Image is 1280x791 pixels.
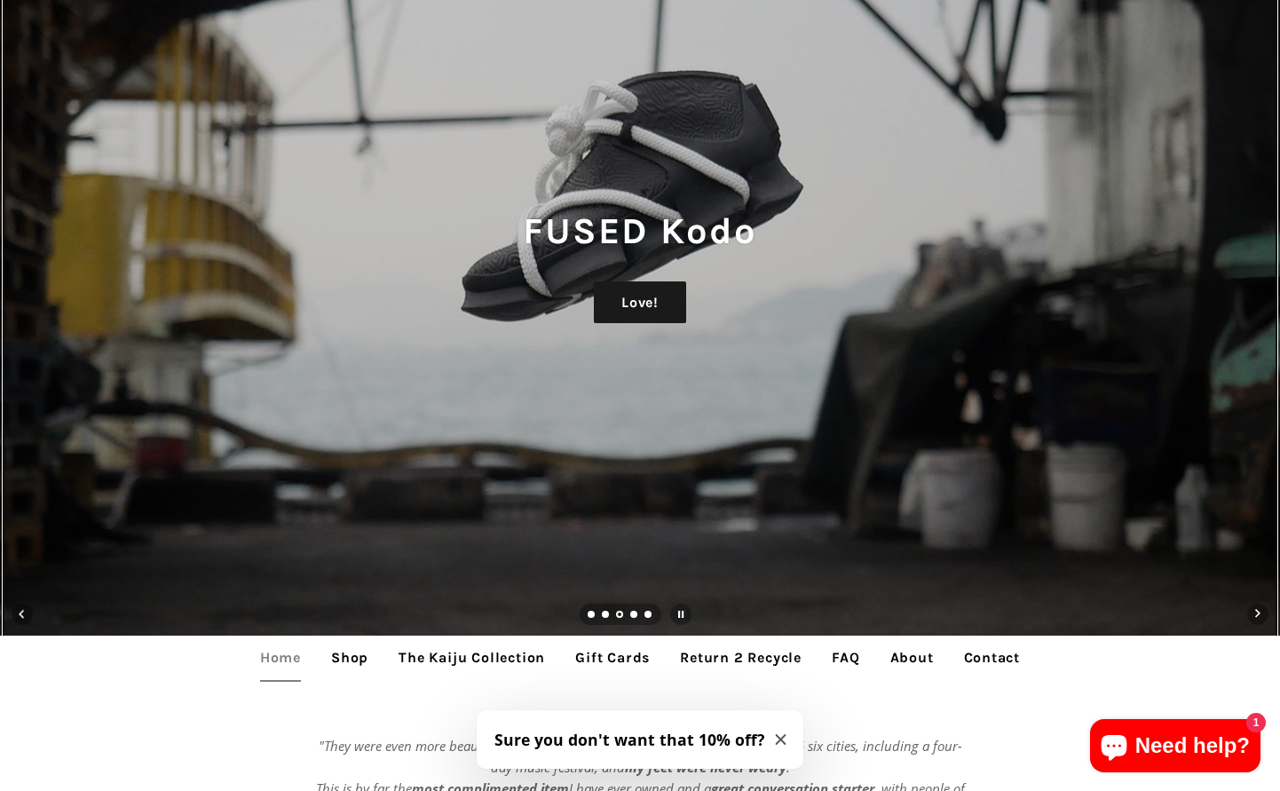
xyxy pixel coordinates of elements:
a: Love! [594,281,686,324]
a: Home [247,636,314,680]
button: Pause slideshow [661,595,700,634]
h1: FUSED Kodo [18,205,1262,257]
inbox-online-store-chat: Shopify online store chat [1085,719,1266,777]
a: FAQ [818,636,873,680]
a: The Kaiju Collection [385,636,558,680]
a: Slide 3, current [616,612,625,621]
a: Gift Cards [562,636,663,680]
a: Contact [951,636,1034,680]
a: Load slide 4 [630,612,639,621]
a: Shop [318,636,382,680]
em: "They were even more beautiful in person-- [319,737,570,755]
button: Previous slide [3,595,42,634]
a: Return 2 Recycle [667,636,815,680]
a: Load slide 1 [588,612,597,621]
a: Load slide 5 [644,612,653,621]
a: Load slide 2 [602,612,611,621]
button: Next slide [1238,595,1277,634]
a: About [877,636,947,680]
